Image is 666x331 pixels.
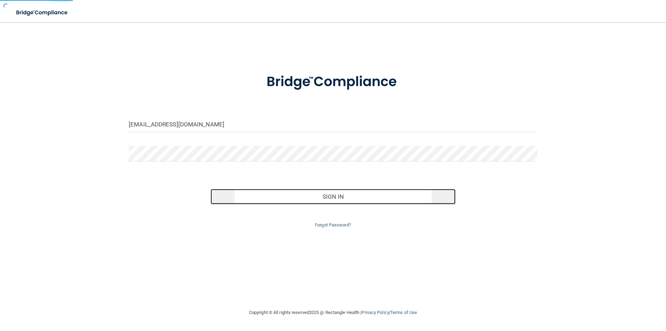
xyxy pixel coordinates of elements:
a: Terms of Use [390,310,417,315]
input: Email [129,117,537,132]
iframe: Drift Widget Chat Controller [546,282,658,309]
a: Privacy Policy [361,310,389,315]
div: Copyright © All rights reserved 2025 @ Rectangle Health | | [206,301,460,324]
button: Sign In [211,189,456,204]
img: bridge_compliance_login_screen.278c3ca4.svg [252,64,414,100]
img: bridge_compliance_login_screen.278c3ca4.svg [10,6,74,20]
a: Forgot Password? [315,222,351,227]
